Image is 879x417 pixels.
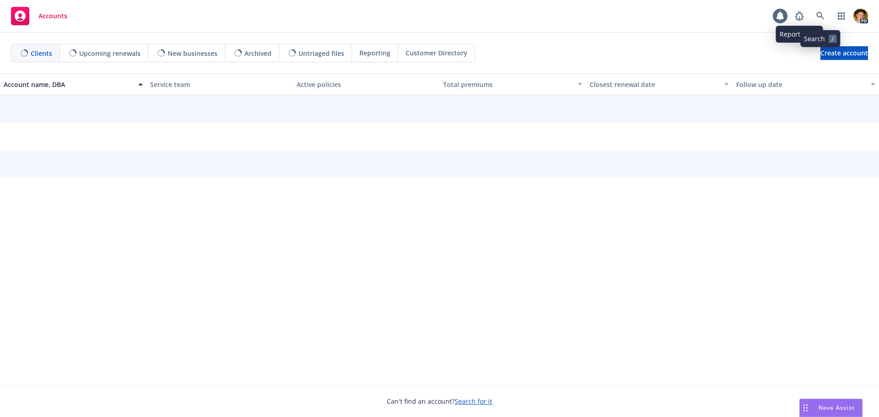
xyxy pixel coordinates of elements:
[387,396,492,406] span: Can't find an account?
[7,3,71,29] a: Accounts
[439,73,586,95] button: Total premiums
[4,80,133,89] div: Account name, DBA
[832,7,851,25] a: Switch app
[443,80,572,89] div: Total premiums
[590,80,719,89] div: Closest renewal date
[800,399,811,417] div: Drag to move
[736,80,865,89] div: Follow up date
[819,404,855,412] span: Nova Assist
[586,73,732,95] button: Closest renewal date
[293,73,439,95] button: Active policies
[811,7,830,25] a: Search
[146,73,293,95] button: Service team
[406,48,467,58] span: Customer Directory
[853,9,868,23] img: photo
[359,48,391,58] span: Reporting
[297,80,436,89] div: Active policies
[820,46,868,60] a: Create account
[820,44,868,62] span: Create account
[790,7,808,25] a: Report a Bug
[31,49,52,58] span: Clients
[455,397,492,406] a: Search for it
[732,73,879,95] button: Follow up date
[168,49,217,58] span: New businesses
[298,49,344,58] span: Untriaged files
[150,80,289,89] div: Service team
[799,399,863,417] button: Nova Assist
[244,49,271,58] span: Archived
[38,12,67,20] span: Accounts
[79,49,141,58] span: Upcoming renewals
